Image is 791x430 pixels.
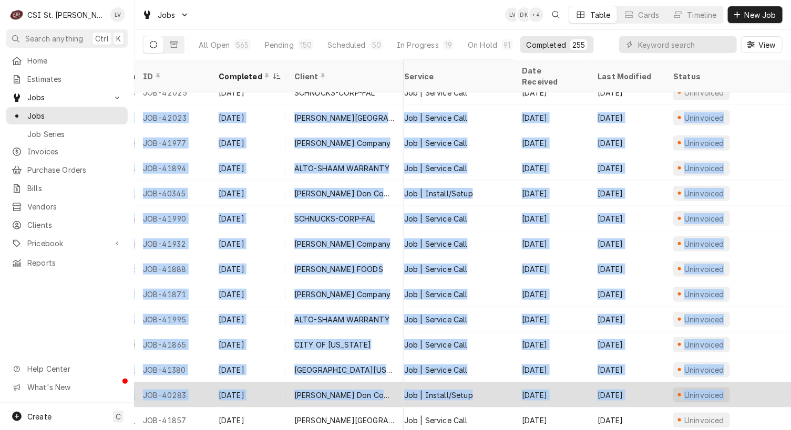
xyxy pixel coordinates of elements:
a: Purchase Orders [6,161,128,179]
div: [DATE] [210,206,286,231]
a: Reports [6,254,128,271]
span: Purchase Orders [27,164,122,175]
div: Job | Service Call [404,314,468,325]
a: Go to Jobs [6,89,128,106]
span: Jobs [158,9,176,20]
span: Search anything [25,33,83,44]
div: JOB-41932 [135,231,210,256]
a: Estimates [6,70,128,88]
span: Clients [27,219,122,230]
div: [DATE] [513,80,589,105]
div: [DATE] [589,256,665,281]
div: DK [517,7,532,22]
div: Drew Koonce's Avatar [517,7,532,22]
div: CSI St. Louis's Avatar [9,7,24,22]
div: Uninvoiced [683,87,726,98]
div: JOB-42025 [135,80,210,105]
div: [DATE] [210,181,286,206]
div: Cards [639,9,660,20]
div: JOB-41990 [135,206,210,231]
a: Go to Help Center [6,360,128,377]
div: LV [110,7,125,22]
div: [DATE] [513,382,589,407]
div: [DATE] [589,307,665,332]
span: Jobs [27,110,122,121]
div: [DATE] [513,281,589,307]
span: New Job [743,9,778,20]
div: [DATE] [513,105,589,130]
div: ID [143,71,200,82]
div: Date Received [522,65,579,87]
div: 150 [300,39,312,50]
button: Search anythingCtrlK [6,29,128,48]
div: [DATE] [589,281,665,307]
div: 's Avatar [529,7,543,22]
div: Client [294,71,393,82]
div: [PERSON_NAME][GEOGRAPHIC_DATA] [294,112,395,123]
span: Home [27,55,122,66]
div: [DATE] [513,130,589,155]
div: [PERSON_NAME] Don Company [294,188,395,199]
div: Job | Install/Setup [404,390,473,401]
span: Job Series [27,129,122,140]
div: Job | Service Call [404,415,468,426]
div: Uninvoiced [683,138,726,149]
div: Uninvoiced [683,289,726,300]
div: 255 [572,39,585,50]
a: Jobs [6,107,128,124]
div: JOB-41865 [135,332,210,357]
span: Vendors [27,201,122,212]
div: [DATE] [210,80,286,105]
div: Uninvoiced [683,112,726,123]
div: Uninvoiced [683,188,726,199]
button: View [741,36,783,53]
div: Lisa Vestal's Avatar [505,7,520,22]
span: Pricebook [27,238,107,249]
div: Job | Service Call [404,364,468,375]
span: Jobs [27,92,107,103]
div: Table [590,9,611,20]
span: Create [27,412,52,421]
div: [DATE] [513,231,589,256]
div: Lisa Vestal's Avatar [110,7,125,22]
div: [PERSON_NAME][GEOGRAPHIC_DATA] [294,415,395,426]
div: Uninvoiced [683,264,726,275]
div: [DATE] [210,382,286,407]
div: [PERSON_NAME] Company [294,138,391,149]
span: C [116,411,121,422]
div: [DATE] [210,357,286,382]
div: Completed [527,39,566,50]
div: Status [673,71,780,82]
div: ALTO-SHAAM WARRANTY [294,163,389,174]
div: [PERSON_NAME] Don Company [294,390,395,401]
div: [DATE] [589,155,665,181]
div: Last Modified [598,71,654,82]
span: View [756,39,778,50]
div: [DATE] [513,155,589,181]
div: [DATE] [589,80,665,105]
div: [DATE] [210,231,286,256]
div: [DATE] [513,307,589,332]
div: [DATE] [513,332,589,357]
div: 50 [372,39,381,50]
div: Uninvoiced [683,415,726,426]
div: [DATE] [589,130,665,155]
button: Open search [548,6,564,23]
div: SCHNUCKS-CORP-FAL [294,213,375,224]
input: Keyword search [638,36,732,53]
div: CSI St. [PERSON_NAME] [27,9,105,20]
div: JOB-41894 [135,155,210,181]
div: Job | Service Call [404,163,468,174]
div: [DATE] [589,181,665,206]
div: [GEOGRAPHIC_DATA][US_STATE] [294,364,395,375]
div: [DATE] [210,256,286,281]
span: Help Center [27,363,121,374]
div: [DATE] [589,231,665,256]
span: Bills [27,183,122,194]
div: JOB-41871 [135,281,210,307]
div: [PERSON_NAME] Company [294,289,391,300]
div: Job | Install/Setup [404,188,473,199]
a: Invoices [6,143,128,160]
div: [DATE] [210,155,286,181]
div: Job | Service Call [404,213,468,224]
